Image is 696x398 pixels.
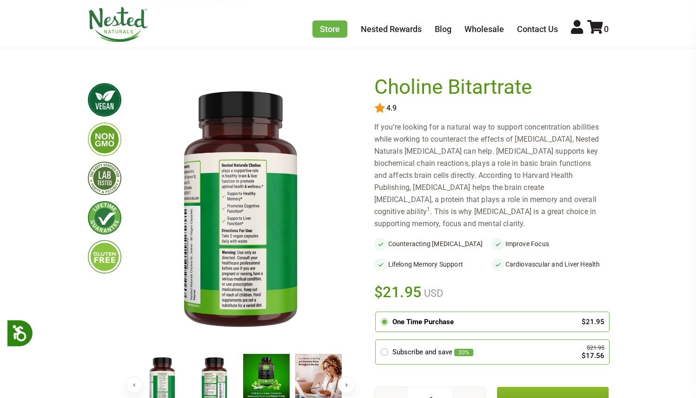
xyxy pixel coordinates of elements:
img: glutenfree [88,240,121,274]
li: Improve Focus [491,237,609,250]
li: Counteracting [MEDICAL_DATA] [374,237,491,250]
span: $21.95 [374,282,422,302]
a: Wholesale [464,24,504,34]
a: Contact Us [517,24,558,34]
a: Nested Rewards [361,24,422,34]
img: Choline Bitartrate [136,76,345,346]
sup: 1 [427,206,430,213]
span: 4.9 [385,104,397,112]
li: Cardiovascular and Liver Health [491,258,609,271]
button: Next [338,377,355,393]
img: star.svg [374,103,385,114]
a: 0 [587,24,609,34]
img: vegan [88,83,121,117]
img: lifetimeguarantee [88,201,121,235]
span: 0 [604,24,609,34]
a: Blog [435,24,451,34]
li: Lifelong Memory Support [374,258,491,271]
img: thirdpartytested [88,162,121,195]
div: If you’re looking for a natural way to support concentration abilities while working to counterac... [374,121,609,230]
h1: Choline Bitartrate [374,76,604,99]
img: Nested Naturals [88,7,148,42]
button: Previous [126,377,143,393]
span: USD [422,287,443,299]
a: Store [312,20,347,38]
img: gmofree [88,123,121,156]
